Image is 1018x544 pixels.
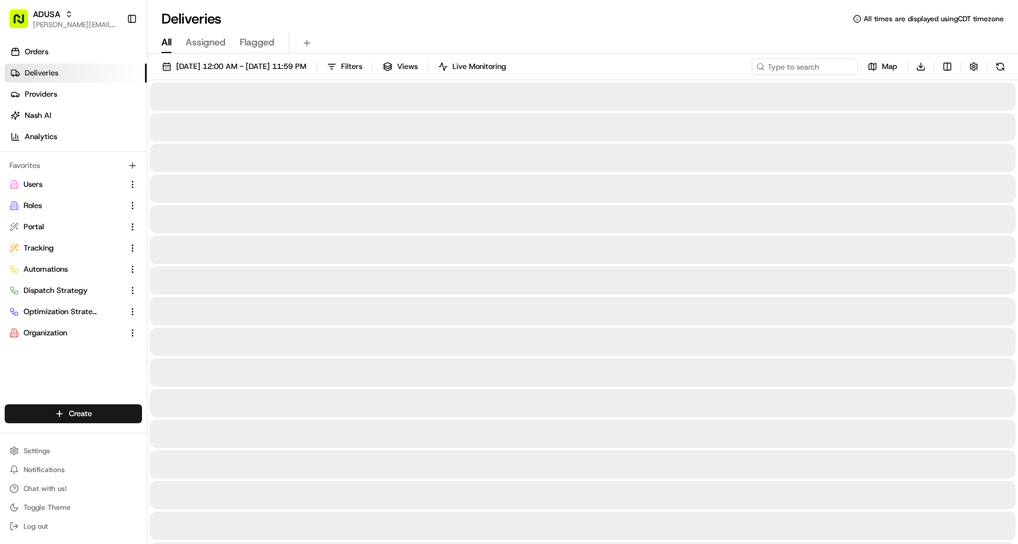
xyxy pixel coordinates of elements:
[161,35,171,50] span: All
[452,61,506,72] span: Live Monitoring
[25,89,57,100] span: Providers
[5,404,142,423] button: Create
[5,499,142,516] button: Toggle Theme
[5,480,142,497] button: Chat with us!
[864,14,1004,24] span: All times are displayed using CDT timezone
[5,443,142,459] button: Settings
[24,285,88,296] span: Dispatch Strategy
[9,179,123,190] a: Users
[24,484,67,493] span: Chat with us!
[176,61,306,72] span: [DATE] 12:00 AM - [DATE] 11:59 PM
[25,131,57,142] span: Analytics
[33,20,117,29] button: [PERSON_NAME][EMAIL_ADDRESS][DOMAIN_NAME]
[9,243,123,253] a: Tracking
[378,58,423,75] button: Views
[24,522,48,531] span: Log out
[5,217,142,236] button: Portal
[5,175,142,194] button: Users
[5,196,142,215] button: Roles
[5,64,147,83] a: Deliveries
[24,446,50,456] span: Settings
[322,58,368,75] button: Filters
[25,110,51,121] span: Nash AI
[862,58,903,75] button: Map
[5,42,147,61] a: Orders
[752,58,858,75] input: Type to search
[397,61,418,72] span: Views
[5,461,142,478] button: Notifications
[9,285,123,296] a: Dispatch Strategy
[5,260,142,279] button: Automations
[24,328,67,338] span: Organization
[9,200,123,211] a: Roles
[240,35,275,50] span: Flagged
[992,58,1009,75] button: Refresh
[9,328,123,338] a: Organization
[33,8,60,20] button: ADUSA
[5,518,142,535] button: Log out
[5,106,147,125] a: Nash AI
[9,222,123,232] a: Portal
[882,61,897,72] span: Map
[186,35,226,50] span: Assigned
[5,302,142,321] button: Optimization Strategy
[69,408,92,419] span: Create
[161,9,222,28] h1: Deliveries
[24,179,42,190] span: Users
[5,156,142,175] div: Favorites
[5,127,147,146] a: Analytics
[433,58,511,75] button: Live Monitoring
[24,243,54,253] span: Tracking
[9,306,123,317] a: Optimization Strategy
[25,68,58,78] span: Deliveries
[24,465,65,474] span: Notifications
[5,5,122,33] button: ADUSA[PERSON_NAME][EMAIL_ADDRESS][DOMAIN_NAME]
[24,264,68,275] span: Automations
[5,239,142,258] button: Tracking
[24,306,98,317] span: Optimization Strategy
[24,503,71,512] span: Toggle Theme
[5,324,142,342] button: Organization
[5,85,147,104] a: Providers
[24,200,42,211] span: Roles
[9,264,123,275] a: Automations
[24,222,44,232] span: Portal
[341,61,362,72] span: Filters
[157,58,312,75] button: [DATE] 12:00 AM - [DATE] 11:59 PM
[5,281,142,300] button: Dispatch Strategy
[25,47,48,57] span: Orders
